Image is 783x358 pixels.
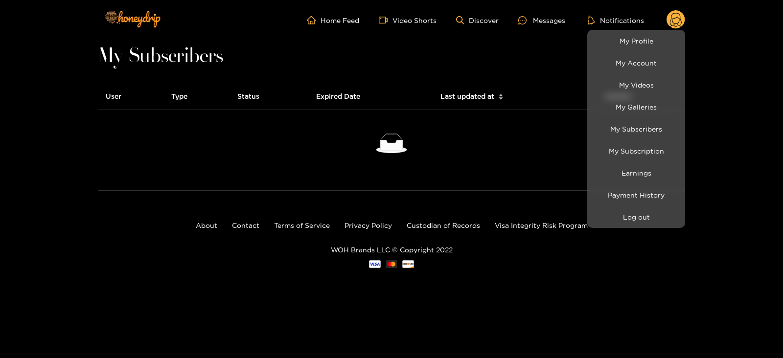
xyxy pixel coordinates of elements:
[590,164,683,181] a: Earnings
[590,32,683,49] a: My Profile
[590,54,683,71] a: My Account
[590,120,683,137] a: My Subscribers
[590,76,683,93] a: My Videos
[590,98,683,115] a: My Galleries
[590,186,683,203] a: Payment History
[590,208,683,225] button: Log out
[590,142,683,159] a: My Subscription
